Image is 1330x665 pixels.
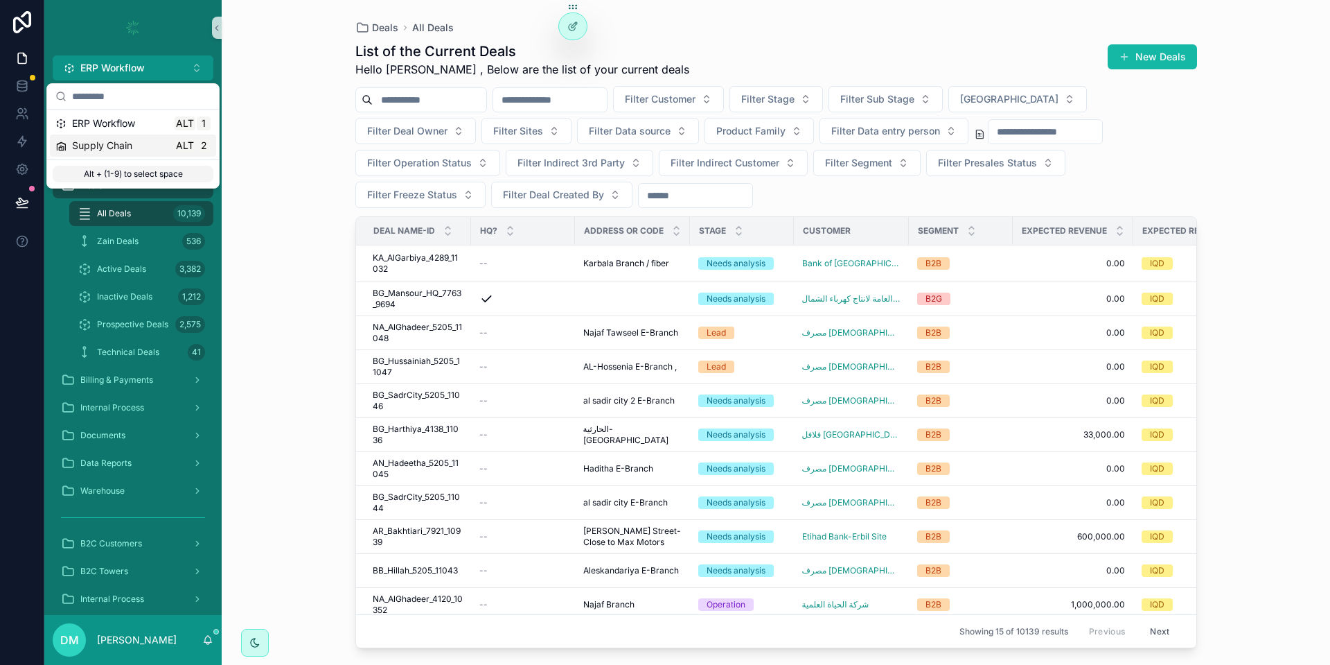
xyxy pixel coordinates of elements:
a: Needs analysis [698,463,786,475]
div: IQD [1150,530,1164,543]
span: Filter Data entry person [831,124,940,138]
div: IQD [1150,361,1164,373]
button: Select Button [926,150,1065,176]
a: -- [479,463,567,474]
span: مصرف [DEMOGRAPHIC_DATA] [802,395,901,406]
div: Needs analysis [707,293,765,305]
span: Segment [918,225,959,236]
span: Billing & Payments [80,374,153,386]
a: IQD [1142,293,1295,305]
span: Internal Process [80,594,144,605]
a: مصرف [DEMOGRAPHIC_DATA] [802,463,901,474]
button: Select Button [729,86,823,112]
span: Prospective Deals [97,319,168,330]
a: 0.00 [1021,361,1125,372]
div: IQD [1150,395,1164,407]
button: Select Button [659,150,808,176]
a: IQD [1142,257,1295,270]
a: الشركة العامة لانتاج كهرباء الشمال [802,293,901,304]
span: B2C Towers [80,566,128,577]
button: Next [1140,621,1179,642]
div: Operation [707,598,745,611]
div: B2B [925,429,941,441]
a: Haditha E-Branch [583,463,682,474]
div: Needs analysis [707,530,765,543]
span: AR_Bakhtiari_7921_10939 [373,526,463,548]
a: BG_Hussainiah_5205_11047 [373,356,463,378]
div: IQD [1150,429,1164,441]
a: All Deals [412,21,454,35]
span: Filter Deal Owner [367,124,447,138]
span: DM [60,632,79,648]
a: Needs analysis [698,530,786,543]
div: B2B [925,530,941,543]
div: Needs analysis [707,429,765,441]
span: 2 [198,140,209,151]
a: Internal Process [53,395,213,420]
div: B2B [925,564,941,577]
span: -- [479,361,488,372]
span: al sadir city 2 E-Branch [583,395,675,406]
span: Filter Freeze Status [367,188,457,202]
span: B2C Customers [80,538,142,549]
a: IQD [1142,429,1295,441]
div: Lead [707,327,726,339]
a: 0.00 [1021,327,1125,338]
a: -- [479,429,567,440]
a: Bank of [GEOGRAPHIC_DATA] [802,258,901,269]
span: Etihad Bank-Erbil Site [802,531,887,542]
div: B2B [925,598,941,611]
span: ERP Workflow [80,61,145,75]
a: -- [479,599,567,610]
a: [PERSON_NAME] Street-Close to Max Motors [583,526,682,548]
a: Aleskandariya E-Branch [583,565,682,576]
span: Inactive Deals [97,291,152,302]
span: Filter Indirect 3rd Party [517,156,625,170]
span: Filter Sub Stage [840,92,914,106]
button: Select Button [491,182,632,208]
div: B2B [925,327,941,339]
button: Select Button [613,86,724,112]
span: Zain Deals [97,236,139,247]
a: مصرف [DEMOGRAPHIC_DATA] [802,565,901,576]
span: NA_AlGhadeer_5205_11048 [373,322,463,344]
a: Lead [698,361,786,373]
a: 0.00 [1021,497,1125,508]
a: فلافل [GEOGRAPHIC_DATA] [802,429,901,440]
span: -- [479,599,488,610]
span: Najaf Tawseel E-Branch [583,327,678,338]
a: Etihad Bank-Erbil Site [802,531,901,542]
span: مصرف [DEMOGRAPHIC_DATA] [802,497,901,508]
span: 0.00 [1021,565,1125,576]
a: Zain Deals536 [69,229,213,254]
span: -- [479,565,488,576]
span: Deal Name-ID [373,225,435,236]
span: 0.00 [1021,293,1125,304]
button: Select Button [355,150,500,176]
div: IQD [1150,463,1164,475]
button: Select Button [819,118,968,144]
span: BB_Hillah_5205_11043 [373,565,458,576]
a: B2B [917,463,1004,475]
span: Supply Chain [72,139,132,153]
div: B2B [925,361,941,373]
span: Showing 15 of 10139 results [959,626,1068,637]
a: Needs analysis [698,257,786,270]
a: الحارثية-[GEOGRAPHIC_DATA] [583,424,682,446]
a: -- [479,565,567,576]
div: Needs analysis [707,463,765,475]
a: شركة الحياة العلمية [802,599,869,610]
a: B2B [917,361,1004,373]
div: Needs analysis [707,564,765,577]
a: مصرف [DEMOGRAPHIC_DATA] [802,361,901,372]
a: Prospective Deals2,575 [69,312,213,337]
span: KA_AlGarbiya_4289_11032 [373,252,463,275]
a: -- [479,497,567,508]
